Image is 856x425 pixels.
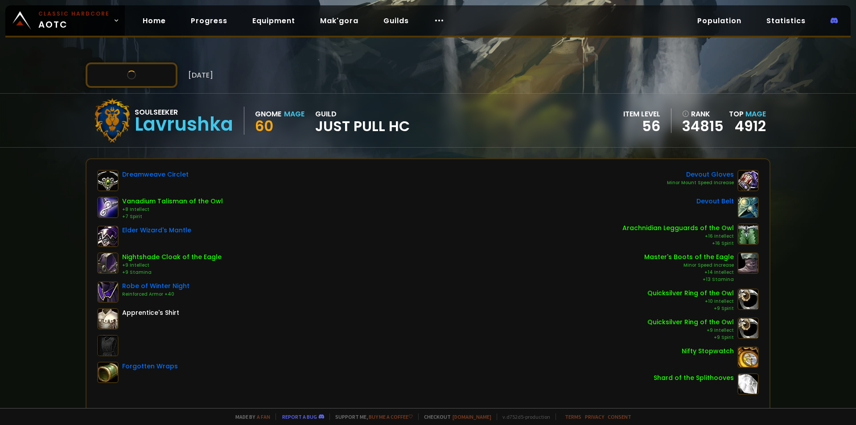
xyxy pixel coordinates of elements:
[315,108,410,133] div: guild
[122,197,223,206] div: Vanadium Talisman of the Owl
[97,170,119,191] img: item-10041
[135,118,233,131] div: Lavrushka
[647,305,734,312] div: +9 Spirit
[737,223,759,245] img: item-14295
[255,108,281,120] div: Gnome
[737,318,759,339] img: item-11991
[622,240,734,247] div: +16 Spirit
[682,347,734,356] div: Nifty Stopwatch
[682,108,724,120] div: rank
[38,10,110,31] span: AOTC
[245,12,302,30] a: Equipment
[257,413,270,420] a: a fan
[647,298,734,305] div: +10 Intellect
[97,281,119,303] img: item-14136
[644,252,734,262] div: Master's Boots of the Eagle
[667,179,734,186] div: Minor Mount Speed Increase
[97,226,119,247] img: item-13013
[735,116,766,136] a: 4912
[122,269,222,276] div: +9 Stamina
[122,291,189,298] div: Reinforced Armor +40
[97,362,119,383] img: item-9433
[230,413,270,420] span: Made by
[737,252,759,274] img: item-10247
[122,281,189,291] div: Robe of Winter Night
[622,223,734,233] div: Arachnidian Legguards of the Owl
[313,12,366,30] a: Mak'gora
[122,206,223,213] div: +8 Intellect
[86,62,177,88] button: Scan character
[122,262,222,269] div: +9 Intellect
[737,347,759,368] img: item-2820
[737,373,759,395] img: item-10659
[122,170,189,179] div: Dreamweave Circlet
[585,413,604,420] a: Privacy
[622,233,734,240] div: +16 Intellect
[255,116,273,136] span: 60
[122,308,179,318] div: Apprentice's Shirt
[122,252,222,262] div: Nightshade Cloak of the Eagle
[667,170,734,179] div: Devout Gloves
[122,213,223,220] div: +7 Spirit
[188,70,213,81] span: [DATE]
[647,327,734,334] div: +9 Intellect
[690,12,749,30] a: Population
[38,10,110,18] small: Classic Hardcore
[654,373,734,383] div: Shard of the Splithooves
[329,413,413,420] span: Support me,
[184,12,235,30] a: Progress
[623,108,660,120] div: item level
[696,197,734,206] div: Devout Belt
[453,413,491,420] a: [DOMAIN_NAME]
[122,226,191,235] div: Elder Wizard's Mantle
[759,12,813,30] a: Statistics
[647,318,734,327] div: Quicksilver Ring of the Owl
[97,197,119,218] img: item-12024
[497,413,550,420] span: v. d752d5 - production
[5,5,125,36] a: Classic HardcoreAOTC
[647,334,734,341] div: +9 Spirit
[644,269,734,276] div: +14 Intellect
[737,289,759,310] img: item-11991
[608,413,631,420] a: Consent
[644,276,734,283] div: +13 Stamina
[122,362,178,371] div: Forgotten Wraps
[284,108,305,120] div: Mage
[565,413,581,420] a: Terms
[737,170,759,191] img: item-16692
[647,289,734,298] div: Quicksilver Ring of the Owl
[745,109,766,119] span: Mage
[737,197,759,218] img: item-16696
[136,12,173,30] a: Home
[97,252,119,274] img: item-10224
[682,120,724,133] a: 34815
[369,413,413,420] a: Buy me a coffee
[97,308,119,330] img: item-6096
[315,120,410,133] span: Just Pull HC
[644,262,734,269] div: Minor Speed Increase
[376,12,416,30] a: Guilds
[623,120,660,133] div: 56
[418,413,491,420] span: Checkout
[135,107,233,118] div: Soulseeker
[282,413,317,420] a: Report a bug
[729,108,766,120] div: Top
